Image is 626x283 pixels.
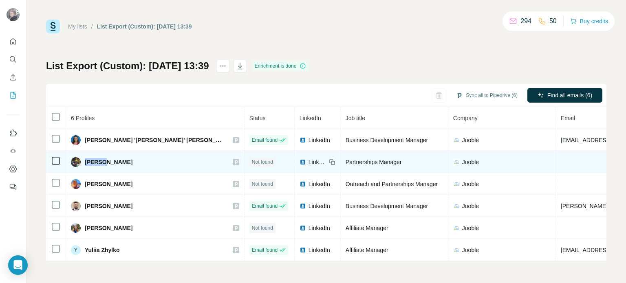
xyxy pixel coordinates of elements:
span: Jooble [462,180,479,188]
span: Email found [252,136,278,144]
span: [PERSON_NAME] [85,224,132,232]
img: company-logo [453,225,460,231]
span: LinkedIn [300,115,321,121]
span: Jooble [462,246,479,254]
span: [PERSON_NAME] [85,158,132,166]
div: List Export (Custom): [DATE] 13:39 [97,22,192,31]
span: Business Development Manager [346,137,428,143]
span: Status [249,115,266,121]
span: [PERSON_NAME] [85,202,132,210]
div: Y [71,245,81,255]
button: Use Surfe API [7,144,20,158]
img: company-logo [453,137,460,143]
span: Email [561,115,575,121]
img: company-logo [453,181,460,187]
span: 6 Profiles [71,115,95,121]
img: company-logo [453,159,460,165]
img: company-logo [453,247,460,253]
li: / [91,22,93,31]
span: Not found [252,224,273,232]
span: Affiliate Manager [346,225,388,231]
p: 50 [549,16,557,26]
span: Company [453,115,478,121]
span: LinkedIn [309,158,326,166]
img: LinkedIn logo [300,203,306,209]
button: Enrich CSV [7,70,20,85]
h1: List Export (Custom): [DATE] 13:39 [46,59,209,72]
span: Jooble [462,158,479,166]
img: LinkedIn logo [300,137,306,143]
button: Buy credits [570,15,608,27]
img: LinkedIn logo [300,225,306,231]
img: Surfe Logo [46,20,60,33]
span: Jooble [462,136,479,144]
p: 294 [520,16,531,26]
span: Business Development Manager [346,203,428,209]
span: Jooble [462,224,479,232]
button: Dashboard [7,162,20,176]
span: [PERSON_NAME] [85,180,132,188]
img: Avatar [71,179,81,189]
div: Open Intercom Messenger [8,255,28,275]
span: Partnerships Manager [346,159,402,165]
button: Use Surfe on LinkedIn [7,126,20,140]
img: LinkedIn logo [300,181,306,187]
img: Avatar [71,135,81,145]
img: Avatar [7,8,20,21]
img: Avatar [71,201,81,211]
img: company-logo [453,203,460,209]
img: LinkedIn logo [300,159,306,165]
a: My lists [68,23,87,30]
span: LinkedIn [309,180,330,188]
span: Not found [252,158,273,166]
span: [PERSON_NAME] '[PERSON_NAME]' [PERSON_NAME] [85,136,225,144]
button: Sync all to Pipedrive (6) [450,89,523,101]
span: LinkedIn [309,202,330,210]
span: Yuliia Zhylko [85,246,120,254]
img: Avatar [71,157,81,167]
button: Feedback [7,180,20,194]
button: My lists [7,88,20,103]
span: Not found [252,180,273,188]
span: LinkedIn [309,224,330,232]
span: Job title [346,115,365,121]
span: LinkedIn [309,136,330,144]
span: Outreach and Partnerships Manager [346,181,438,187]
span: Affiliate Manager [346,247,388,253]
button: Find all emails (6) [527,88,602,103]
button: Search [7,52,20,67]
button: Quick start [7,34,20,49]
img: LinkedIn logo [300,247,306,253]
span: Email found [252,246,278,254]
span: Find all emails (6) [547,91,592,99]
span: Jooble [462,202,479,210]
div: Enrichment is done [252,61,309,71]
span: LinkedIn [309,246,330,254]
button: actions [216,59,229,72]
span: Email found [252,202,278,210]
img: Avatar [71,223,81,233]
